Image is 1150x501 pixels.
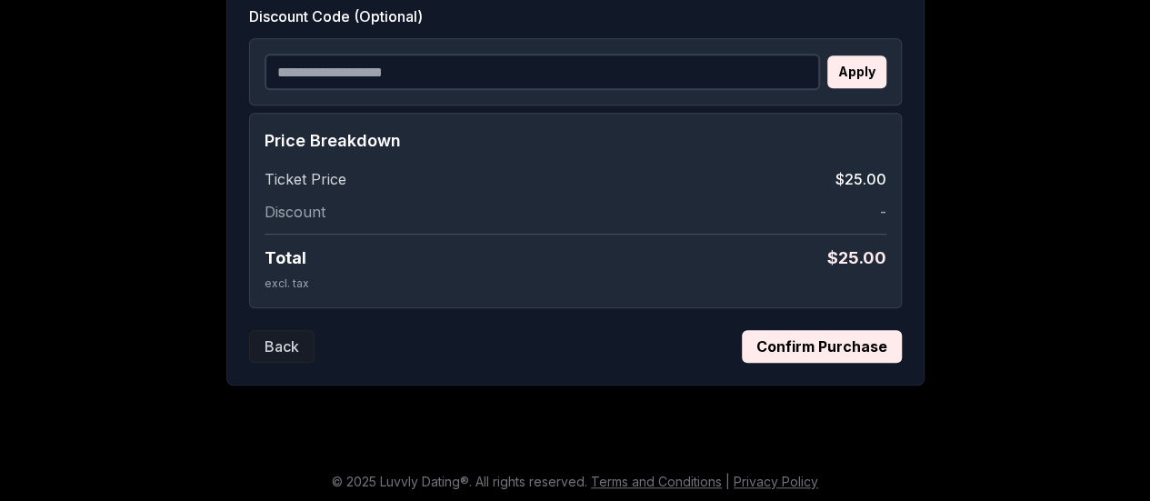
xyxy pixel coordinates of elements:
[591,474,722,489] a: Terms and Conditions
[827,245,886,271] span: $ 25.00
[880,201,886,223] span: -
[249,5,902,27] label: Discount Code (Optional)
[249,330,315,363] button: Back
[734,474,818,489] a: Privacy Policy
[835,168,886,190] span: $25.00
[265,276,309,290] span: excl. tax
[742,330,902,363] button: Confirm Purchase
[265,201,325,223] span: Discount
[725,474,730,489] span: |
[827,55,886,88] button: Apply
[265,168,346,190] span: Ticket Price
[265,128,886,154] h4: Price Breakdown
[265,245,306,271] span: Total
